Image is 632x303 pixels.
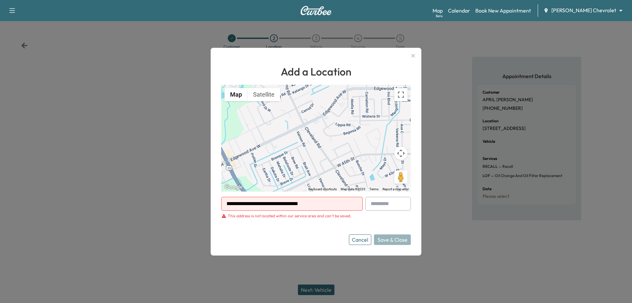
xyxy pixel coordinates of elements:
[223,183,245,192] a: Open this area in Google Maps (opens a new window)
[448,7,470,15] a: Calendar
[221,64,411,79] h1: Add a Location
[394,88,408,101] button: Toggle fullscreen view
[369,187,379,191] a: Terms (opens in new tab)
[436,14,443,18] div: Beta
[223,183,245,192] img: Google
[224,88,248,101] button: Show street map
[475,7,531,15] a: Book New Appointment
[551,7,616,14] span: [PERSON_NAME] Chevrolet
[349,234,371,245] button: Cancel
[308,187,337,192] button: Keyboard shortcuts
[394,147,408,160] button: Map camera controls
[394,170,408,184] button: Drag Pegman onto the map to open Street View
[382,187,409,191] a: Report a map error
[228,213,351,219] div: This address is not located within our service area and can't be saved.
[300,6,332,15] img: Curbee Logo
[433,7,443,15] a: MapBeta
[248,88,280,101] button: Show satellite imagery
[341,187,365,191] span: Map data ©2025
